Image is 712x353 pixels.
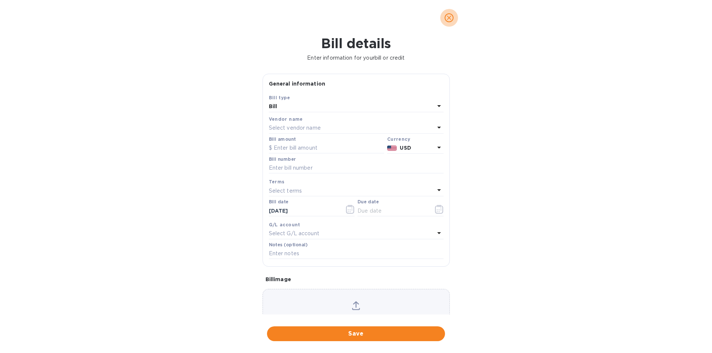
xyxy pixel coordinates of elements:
[387,136,410,142] b: Currency
[440,9,458,27] button: close
[269,103,277,109] b: Bill
[269,95,290,100] b: Bill type
[269,116,303,122] b: Vendor name
[269,248,444,259] input: Enter notes
[269,81,326,87] b: General information
[6,54,706,62] p: Enter information for your bill or credit
[267,326,445,341] button: Save
[269,200,289,204] label: Bill date
[269,179,285,184] b: Terms
[273,329,439,338] span: Save
[269,124,321,132] p: Select vendor name
[400,145,411,151] b: USD
[269,230,319,237] p: Select G/L account
[266,276,447,283] p: Bill image
[269,222,300,227] b: G/L account
[357,200,379,204] label: Due date
[269,163,444,174] input: Enter bill number
[269,143,384,154] input: $ Enter bill amount
[269,243,308,247] label: Notes (optional)
[269,187,302,195] p: Select terms
[387,146,397,151] img: USD
[269,157,296,161] label: Bill number
[269,137,296,141] label: Bill amount
[357,205,428,216] input: Due date
[269,205,339,216] input: Select date
[6,36,706,51] h1: Bill details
